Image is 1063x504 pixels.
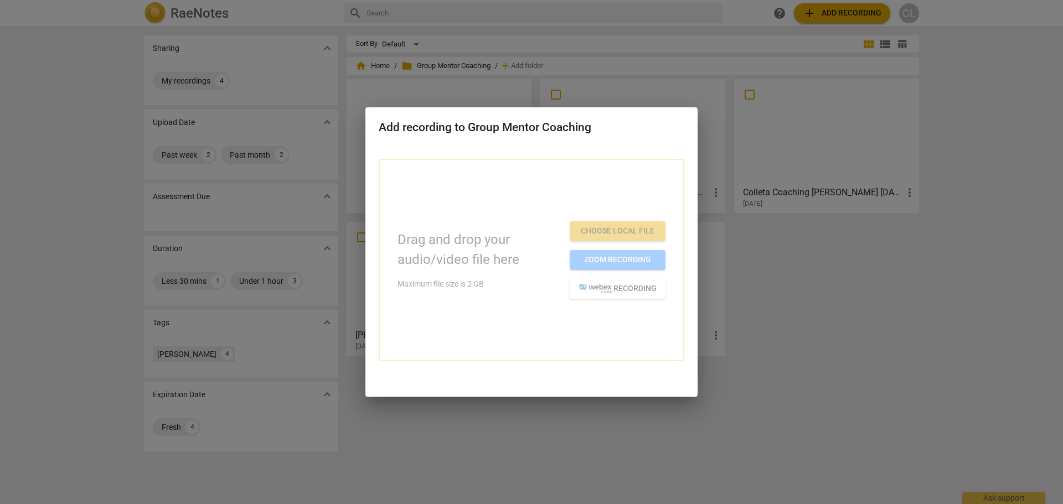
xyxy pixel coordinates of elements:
[579,254,657,266] span: Zoom recording
[570,250,665,270] button: Zoom recording
[379,121,684,134] h2: Add recording to Group Mentor Coaching
[398,278,561,290] p: Maximum file size is 2 GB
[579,226,657,237] span: Choose local file
[579,283,657,294] span: recording
[398,230,561,269] p: Drag and drop your audio/video file here
[570,221,665,241] button: Choose local file
[570,279,665,299] button: recording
